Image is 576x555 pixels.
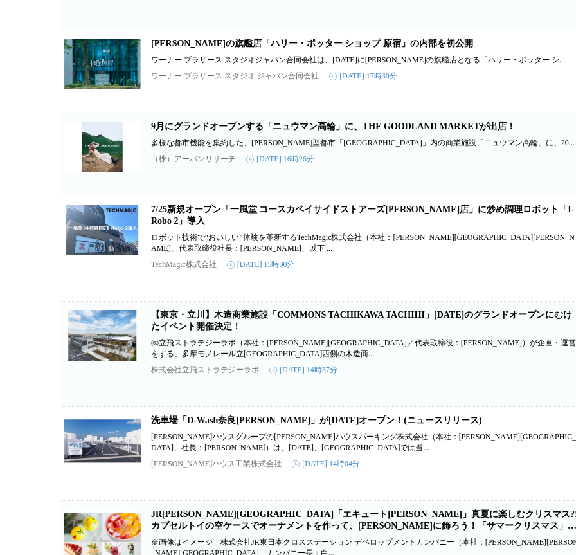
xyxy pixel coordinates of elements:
p: ワーナー ブラザース スタジオ ジャパン合同会社 [151,71,319,82]
p: TechMagic株式会社 [151,259,217,270]
img: 9月にグランドオープンする「ニュウマン高輪」に、THE GOODLAND MARKETが出店！ [64,121,141,172]
time: [DATE] 17時30分 [329,71,397,82]
time: [DATE] 14時37分 [269,365,337,376]
img: 日本初の旗艦店「ハリー・ポッター ショップ 原宿」の内部を初公開 [64,38,141,89]
img: 【東京・立川】木造商業施設「COMMONS TACHIKAWA TACHIHI」8月27日のグランドオープンにむけたイベント開催決定！ [64,309,141,361]
a: [PERSON_NAME]の旗艦店「ハリー・ポッター ショップ 原宿」の内部を初公開 [151,39,473,48]
p: [PERSON_NAME]ハウス工業株式会社 [151,459,282,469]
time: [DATE] 15時00分 [227,259,295,270]
a: 9月にグランドオープンする「ニュウマン高輪」に、THE GOODLAND MARKETが出店！ [151,122,516,131]
a: 洗車場「D-Wash奈良[PERSON_NAME]」が[DATE]オープン！(ニュースリリース) [151,415,482,425]
img: 7/25新規オープン「一風堂 コースカベイサイドストアーズ横須賀店」に炒め調理ロボット「I-Robo 2」導入 [64,204,141,255]
a: 【東京・立川】木造商業施設「COMMONS TACHIKAWA TACHIHI」[DATE]のグランドオープンにむけたイベント開催決定！ [151,310,572,331]
img: 洗車場「D-Wash奈良三条大路」が2025年8月オープン！(ニュースリリース) [64,415,141,466]
time: [DATE] 16時26分 [246,154,314,165]
p: 株式会社立飛ストラテジーラボ [151,365,259,376]
time: [DATE] 14時04分 [292,459,360,469]
a: 7/25新規オープン「一風堂 コースカベイサイドストアーズ[PERSON_NAME]店」に炒め調理ロボット「I-Robo 2」導入 [151,205,574,226]
p: （株）アーバンリサーチ [151,154,236,165]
